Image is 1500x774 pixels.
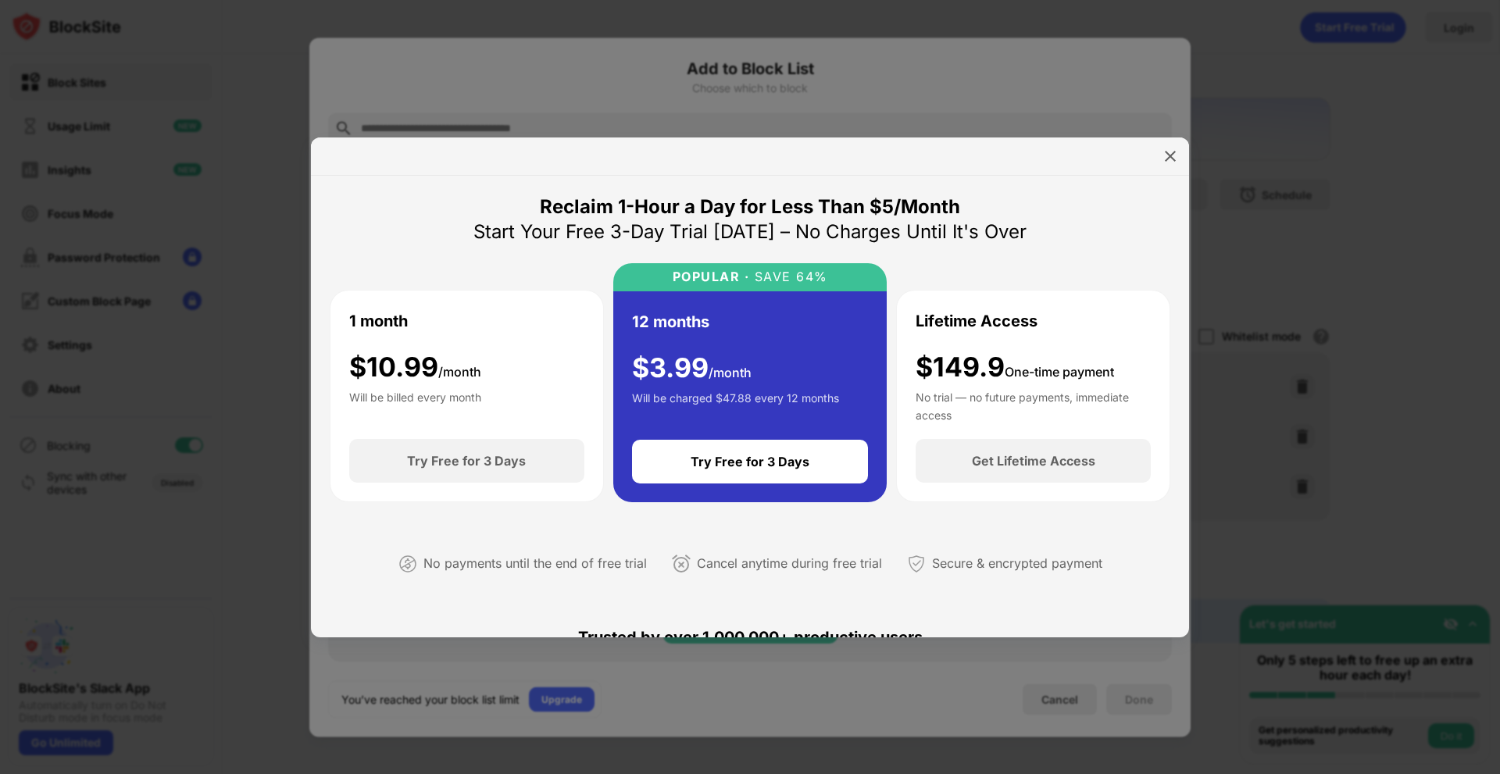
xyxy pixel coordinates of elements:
div: Start Your Free 3-Day Trial [DATE] – No Charges Until It's Over [473,219,1027,244]
div: No trial — no future payments, immediate access [916,389,1151,420]
div: $ 3.99 [632,352,752,384]
div: SAVE 64% [749,269,828,284]
div: No payments until the end of free trial [423,552,647,575]
div: $149.9 [916,351,1114,383]
div: Trusted by over 1,000,000+ productive users [330,600,1170,675]
div: Reclaim 1-Hour a Day for Less Than $5/Month [540,194,960,219]
img: cancel-anytime [672,555,691,573]
img: secured-payment [907,555,926,573]
div: 1 month [349,309,408,333]
div: POPULAR · [673,269,750,284]
div: Cancel anytime during free trial [697,552,882,575]
div: Secure & encrypted payment [932,552,1102,575]
span: /month [709,365,752,380]
div: Get Lifetime Access [972,453,1095,469]
span: One-time payment [1005,364,1114,380]
div: $ 10.99 [349,351,481,383]
div: Will be charged $47.88 every 12 months [632,390,839,421]
div: Will be billed every month [349,389,481,420]
div: Try Free for 3 Days [691,454,809,469]
div: Try Free for 3 Days [407,453,526,469]
div: Lifetime Access [916,309,1037,333]
span: /month [438,364,481,380]
img: not-paying [398,555,417,573]
div: 12 months [632,310,709,333]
